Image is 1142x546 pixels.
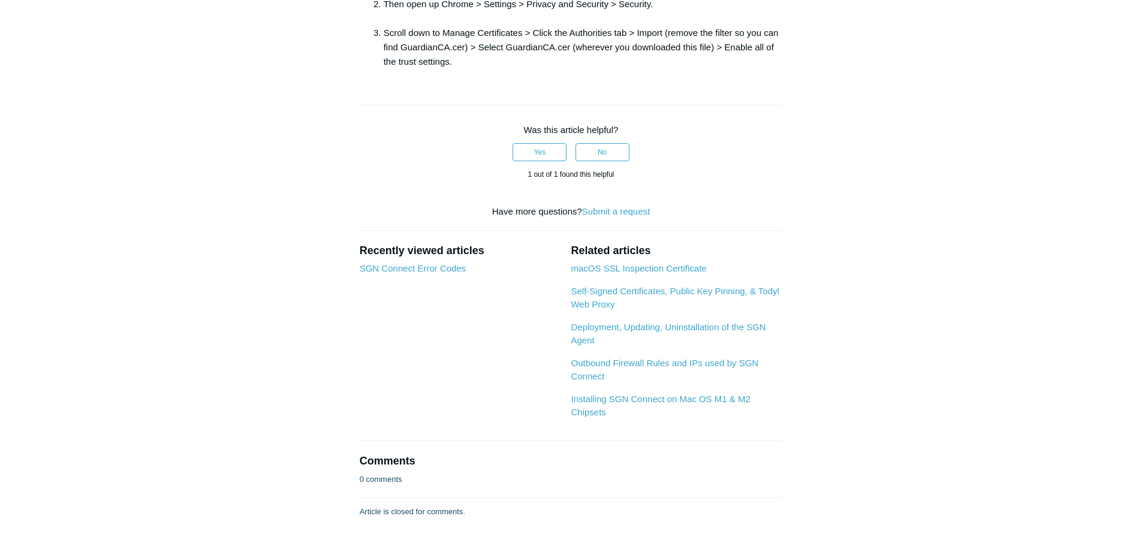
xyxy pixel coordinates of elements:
[360,263,466,273] a: SGN Connect Error Codes
[524,125,619,135] span: Was this article helpful?
[582,206,650,216] a: Submit a request
[571,358,758,382] a: Outbound Firewall Rules and IPs used by SGN Connect
[513,143,567,161] button: This article was helpful
[384,28,779,67] span: Scroll down to Manage Certificates > Click the Authorities tab > Import (remove the filter so you...
[528,170,614,179] span: 1 out of 1 found this helpful
[360,473,402,485] p: 0 comments
[571,243,782,259] h2: Related articles
[571,286,779,310] a: Self-Signed Certificates, Public Key Pinning, & Todyl Web Proxy
[571,263,706,273] a: macOS SSL Inspection Certificate
[360,453,783,469] h2: Comments
[360,205,783,219] div: Have more questions?
[571,394,750,418] a: Installing SGN Connect on Mac OS M1 & M2 Chipsets
[571,322,766,346] a: Deployment, Updating, Uninstallation of the SGN Agent
[360,506,465,518] p: Article is closed for comments.
[575,143,629,161] button: This article was not helpful
[360,243,559,259] h2: Recently viewed articles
